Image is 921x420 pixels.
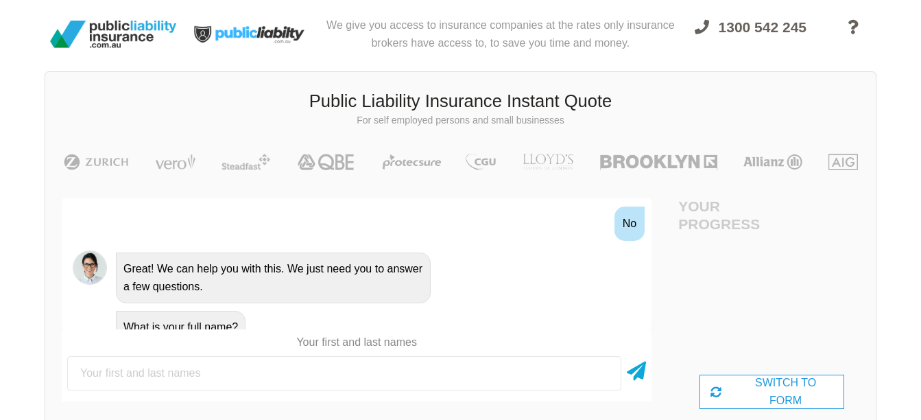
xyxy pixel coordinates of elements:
[56,89,865,114] h3: Public Liability Insurance Instant Quote
[614,207,645,241] div: No
[56,114,865,128] p: For self employed persons and small businesses
[515,154,581,170] img: LLOYD's | Public Liability Insurance
[67,356,621,390] input: Your first and last names
[699,375,844,409] div: SWITCH TO FORM
[377,154,446,170] img: Protecsure | Public Liability Insurance
[62,335,651,350] p: Your first and last names
[289,154,363,170] img: QBE | Public Liability Insurance
[319,5,682,63] div: We give you access to insurance companies at the rates only insurance brokers have access to, to ...
[182,5,319,63] img: Public Liability Insurance Light
[682,11,819,63] a: 1300 542 245
[116,311,246,344] div: What is your full name?
[73,250,107,285] img: Chatbot | PLI
[45,15,182,54] img: Public Liability Insurance
[595,154,723,170] img: Brooklyn | Public Liability Insurance
[149,154,202,170] img: Vero | Public Liability Insurance
[678,198,772,232] h4: Your Progress
[460,154,501,170] img: CGU | Public Liability Insurance
[216,154,276,170] img: Steadfast | Public Liability Insurance
[116,253,431,303] div: Great! We can help you with this. We just need you to answer a few questions.
[719,19,806,35] span: 1300 542 245
[58,154,135,170] img: Zurich | Public Liability Insurance
[823,154,863,170] img: AIG | Public Liability Insurance
[737,154,809,170] img: Allianz | Public Liability Insurance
